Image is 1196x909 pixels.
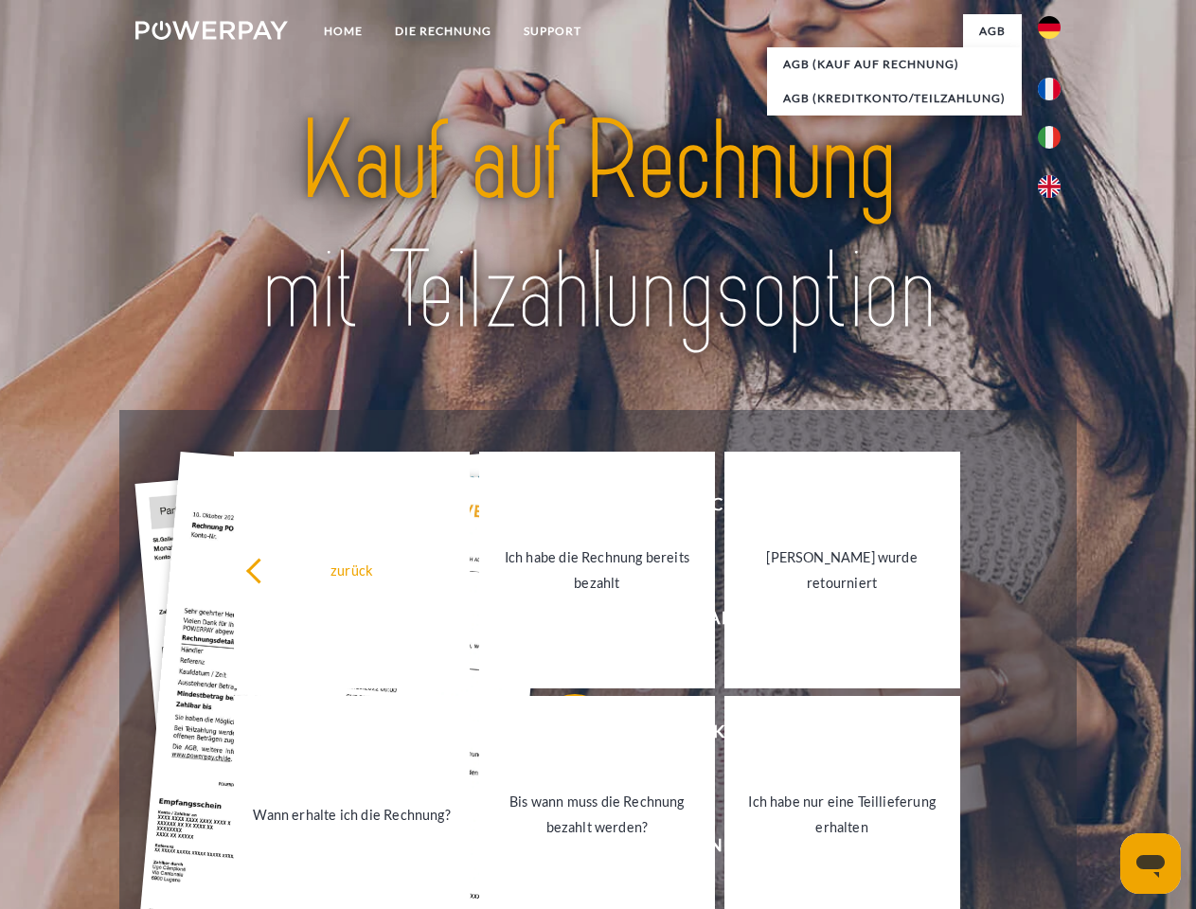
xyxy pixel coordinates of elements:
img: logo-powerpay-white.svg [135,21,288,40]
a: Home [308,14,379,48]
img: de [1038,16,1061,39]
img: it [1038,126,1061,149]
div: [PERSON_NAME] wurde retourniert [736,544,949,596]
img: en [1038,175,1061,198]
div: Bis wann muss die Rechnung bezahlt werden? [491,789,704,840]
img: fr [1038,78,1061,100]
div: Ich habe die Rechnung bereits bezahlt [491,544,704,596]
div: Ich habe nur eine Teillieferung erhalten [736,789,949,840]
a: AGB (Kreditkonto/Teilzahlung) [767,81,1022,116]
a: AGB (Kauf auf Rechnung) [767,47,1022,81]
div: Wann erhalte ich die Rechnung? [245,801,458,827]
a: SUPPORT [508,14,598,48]
a: DIE RECHNUNG [379,14,508,48]
a: agb [963,14,1022,48]
iframe: Schaltfläche zum Öffnen des Messaging-Fensters [1120,833,1181,894]
img: title-powerpay_de.svg [181,91,1015,363]
div: zurück [245,557,458,582]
